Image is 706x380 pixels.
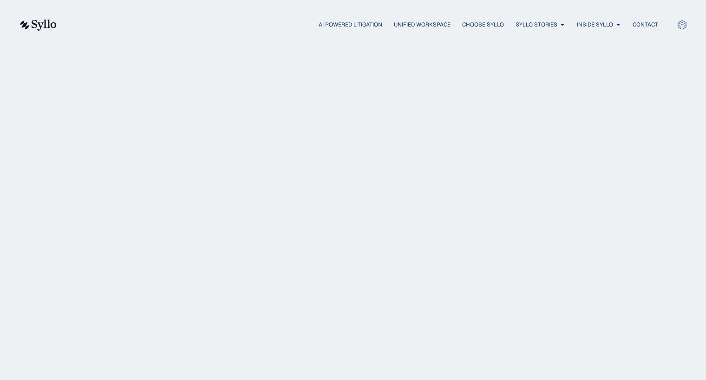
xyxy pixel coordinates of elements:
[516,20,557,29] a: Syllo Stories
[394,20,451,29] a: Unified Workspace
[462,20,504,29] a: Choose Syllo
[75,20,658,29] div: Menu Toggle
[319,20,382,29] a: AI Powered Litigation
[19,20,57,31] img: syllo
[577,20,613,29] a: Inside Syllo
[75,20,658,29] nav: Menu
[633,20,658,29] a: Contact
